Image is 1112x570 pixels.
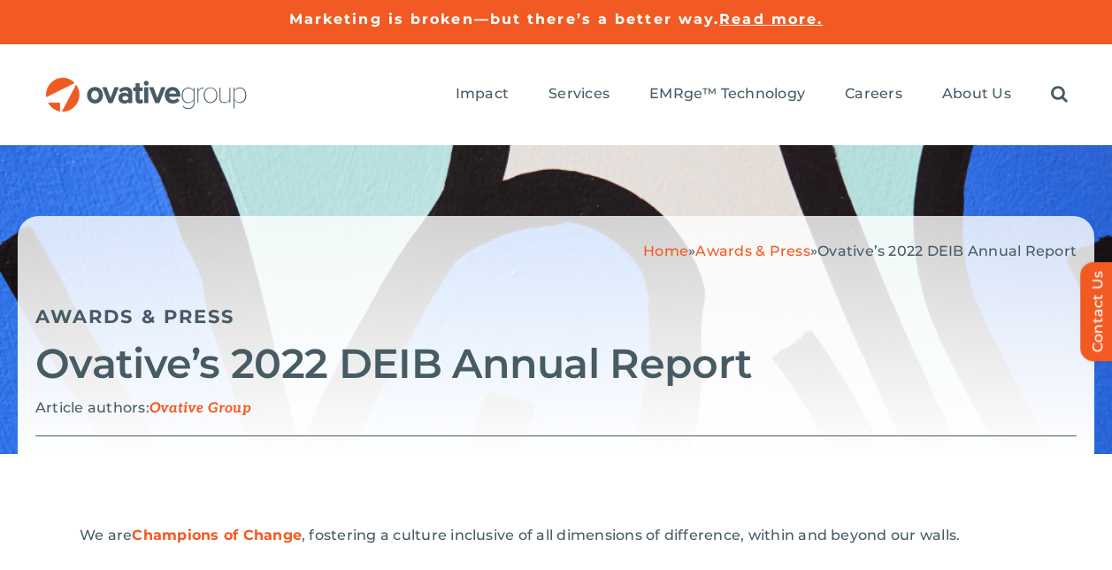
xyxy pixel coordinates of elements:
span: Ovative Group [150,400,251,417]
span: EMRge™ Technology [649,85,805,103]
a: OG_Full_horizontal_RGB [44,75,249,92]
a: Services [548,85,610,104]
a: Awards & Press [695,243,809,259]
p: Article authors: [35,399,1077,418]
span: About Us [942,85,1011,103]
a: Home [643,243,688,259]
a: Champions of Change [132,527,302,543]
nav: Menu [456,66,1068,123]
span: Services [548,85,610,103]
a: Marketing is broken—but there’s a better way. [289,11,720,27]
a: Awards & Press [35,305,234,327]
a: Careers [845,85,902,104]
a: Search [1051,85,1068,104]
p: We are , fostering a culture inclusive of all dimensions of difference, within and beyond our walls. [80,527,1032,544]
a: About Us [942,85,1011,104]
h2: Ovative’s 2022 DEIB Annual Report [35,342,1077,386]
a: Read more. [719,11,823,27]
a: Impact [456,85,509,104]
span: » » [643,243,1077,259]
span: Careers [845,85,902,103]
span: Ovative’s 2022 DEIB Annual Report [817,243,1077,259]
span: Impact [456,85,509,103]
a: EMRge™ Technology [649,85,805,104]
